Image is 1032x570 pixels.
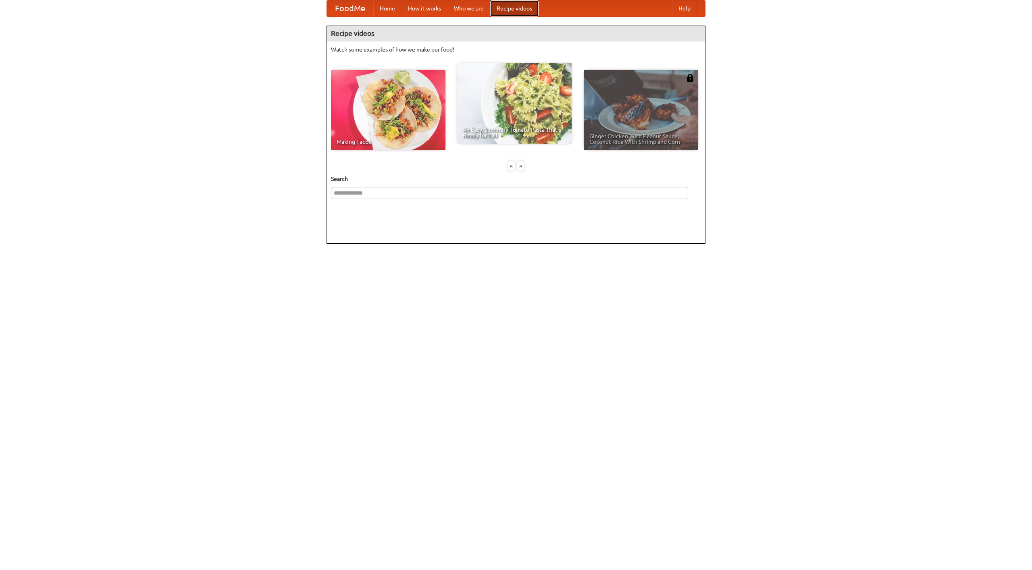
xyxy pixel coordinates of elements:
span: Making Tacos [337,139,440,145]
a: Home [373,0,402,17]
h5: Search [331,175,701,183]
img: 483408.png [686,74,694,82]
a: How it works [402,0,447,17]
div: » [517,161,524,171]
p: Watch some examples of how we make our food! [331,46,701,54]
a: FoodMe [327,0,373,17]
a: Who we are [447,0,490,17]
a: An Easy, Summery Tomato Pasta That's Ready for Fall [457,63,572,144]
h4: Recipe videos [327,25,705,41]
a: Making Tacos [331,70,445,150]
a: Help [672,0,697,17]
a: Recipe videos [490,0,539,17]
div: « [508,161,515,171]
span: An Easy, Summery Tomato Pasta That's Ready for Fall [463,127,566,138]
